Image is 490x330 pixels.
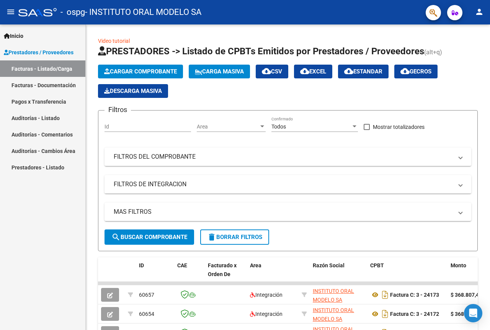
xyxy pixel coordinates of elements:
[256,65,288,78] button: CSV
[400,67,410,76] mat-icon: cloud_download
[136,257,174,291] datatable-header-cell: ID
[250,292,283,298] span: Integración
[114,180,453,189] mat-panel-title: FILTROS DE INTEGRACION
[4,32,23,40] span: Inicio
[4,48,73,57] span: Prestadores / Proveedores
[105,104,131,115] h3: Filtros
[262,67,271,76] mat-icon: cloud_download
[200,229,269,245] button: Borrar Filtros
[205,257,247,291] datatable-header-cell: Facturado x Orden De
[451,262,466,268] span: Monto
[451,311,482,317] strong: $ 368.807,40
[104,88,162,94] span: Descarga Masiva
[313,288,354,303] span: INSTITUTO ORAL MODELO SA
[98,46,424,57] span: PRESTADORES -> Listado de CPBTs Emitidos por Prestadores / Proveedores
[451,292,482,298] strong: $ 368.807,40
[390,292,439,298] strong: Factura C: 3 - 24173
[390,311,439,317] strong: Factura C: 3 - 24172
[300,67,309,76] mat-icon: cloud_download
[105,148,471,166] mat-expansion-panel-header: FILTROS DEL COMPROBANTE
[174,257,205,291] datatable-header-cell: CAE
[208,262,237,277] span: Facturado x Orden De
[114,153,453,161] mat-panel-title: FILTROS DEL COMPROBANTE
[207,234,262,241] span: Borrar Filtros
[262,68,282,75] span: CSV
[197,124,259,130] span: Area
[85,4,201,21] span: - INSTITUTO ORAL MODELO SA
[400,68,431,75] span: Gecros
[313,262,345,268] span: Razón Social
[111,234,187,241] span: Buscar Comprobante
[104,68,177,75] span: Cargar Comprobante
[139,311,154,317] span: 60654
[464,304,482,322] div: Open Intercom Messenger
[139,292,154,298] span: 60657
[189,65,250,78] button: Carga Masiva
[139,262,144,268] span: ID
[344,68,382,75] span: Estandar
[105,229,194,245] button: Buscar Comprobante
[394,65,438,78] button: Gecros
[294,65,332,78] button: EXCEL
[313,306,364,322] div: 30535024231
[313,307,354,322] span: INSTITUTO ORAL MODELO SA
[105,203,471,221] mat-expansion-panel-header: MAS FILTROS
[207,232,216,242] mat-icon: delete
[250,311,283,317] span: Integración
[247,257,299,291] datatable-header-cell: Area
[6,7,15,16] mat-icon: menu
[60,4,85,21] span: - ospg
[111,232,121,242] mat-icon: search
[300,68,326,75] span: EXCEL
[271,124,286,130] span: Todos
[310,257,367,291] datatable-header-cell: Razón Social
[250,262,261,268] span: Area
[98,84,168,98] button: Descarga Masiva
[380,289,390,301] i: Descargar documento
[367,257,448,291] datatable-header-cell: CPBT
[475,7,484,16] mat-icon: person
[195,68,244,75] span: Carga Masiva
[313,287,364,303] div: 30535024231
[373,122,425,132] span: Mostrar totalizadores
[114,208,453,216] mat-panel-title: MAS FILTROS
[424,49,442,56] span: (alt+q)
[370,262,384,268] span: CPBT
[98,38,130,44] a: Video tutorial
[105,175,471,193] mat-expansion-panel-header: FILTROS DE INTEGRACION
[98,65,183,78] button: Cargar Comprobante
[98,84,168,98] app-download-masive: Descarga masiva de comprobantes (adjuntos)
[380,308,390,320] i: Descargar documento
[338,65,389,78] button: Estandar
[344,67,353,76] mat-icon: cloud_download
[177,262,187,268] span: CAE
